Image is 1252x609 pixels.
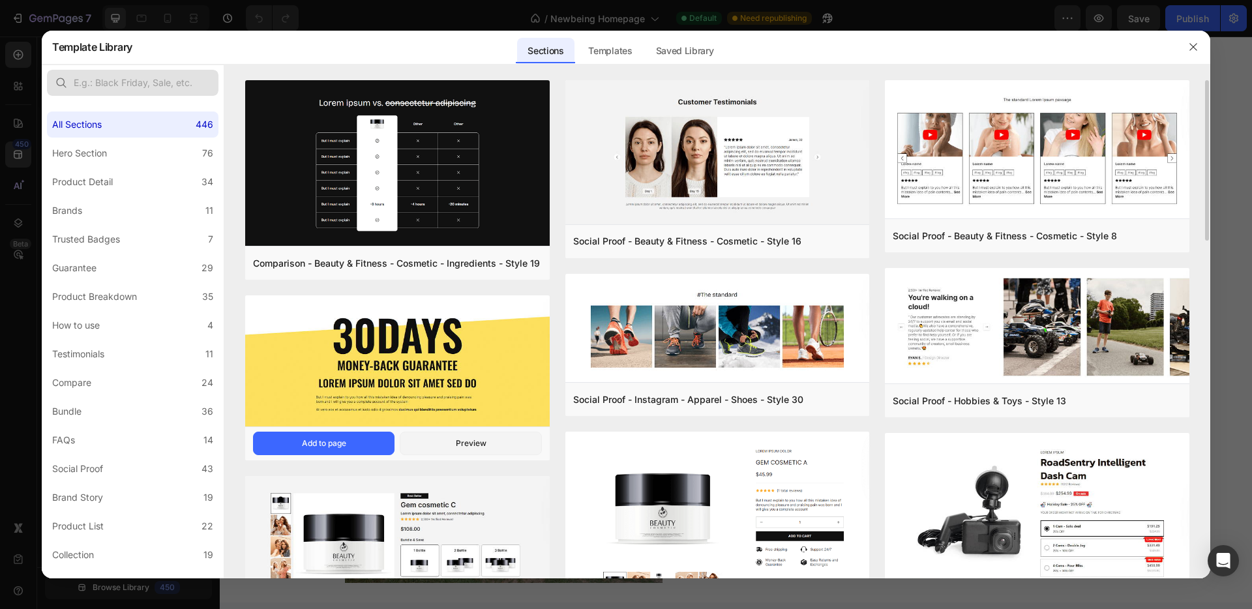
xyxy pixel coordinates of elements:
[207,318,213,333] div: 4
[517,38,574,64] div: Sections
[245,80,550,248] img: c19.png
[488,486,887,527] p: After receiving feedback from the [PERSON_NAME] community, I finaslied the formula.
[488,405,887,432] p: I realised there was a massive opportunity to create something
[302,438,346,449] div: Add to page
[160,45,389,61] p: - all are clinically backed
[201,404,213,419] div: 36
[488,324,887,351] p: We were all spending a lot of money,
[573,392,803,408] div: Social Proof - Instagram - Apparel - Shoes - Style 30
[201,518,213,534] div: 22
[52,461,103,477] div: Social Proof
[208,231,213,247] div: 7
[52,203,82,218] div: Brands
[201,174,213,190] div: 34
[201,375,213,391] div: 24
[400,432,541,455] button: Preview
[565,274,870,385] img: sp30.png
[207,576,213,591] div: 3
[52,30,132,64] h2: Template Library
[202,289,213,304] div: 35
[52,145,107,161] div: Hero Section
[578,38,642,64] div: Templates
[52,231,120,247] div: Trusted Badges
[52,346,104,362] div: Testimonials
[160,15,389,31] p: No artificial colours, flavours, fillers or binders
[488,500,821,527] strong: Newbeing is your complete daily supplement for energy, performance, and wellbeing.
[52,432,75,448] div: FAQs
[52,490,103,505] div: Brand Story
[196,117,213,132] div: 446
[885,268,1189,386] img: sp13.png
[503,460,625,473] strong: latest longevity science
[573,233,801,249] div: Social Proof - Beauty & Fitness - Cosmetic - Style 16
[52,518,104,534] div: Product List
[488,405,872,432] strong: specifically for men's physiology.
[205,346,213,362] div: 11
[202,145,213,161] div: 76
[488,324,874,351] strong: we didn't know what was effective, and would often forget to take them.
[201,260,213,276] div: 29
[488,446,887,473] p: I spent months researching what men's bodies actually need, incorporating the , AI research and c...
[52,375,91,391] div: Compare
[52,318,100,333] div: How to use
[893,393,1066,409] div: Social Proof - Hobbies & Toys - Style 13
[646,38,724,64] div: Saved Library
[488,364,887,392] p: When I looked at the market, options were either full of artificial sweeteners, under-dosed, or p...
[52,547,94,563] div: Collection
[52,260,97,276] div: Guarantee
[253,256,540,271] div: Comparison - Beauty & Fitness - Cosmetic - Ingredients - Style 19
[125,156,443,546] img: gempages_575562608287941458-26e663e1-10d1-445a-88c7-cd847b90ffda.jpg
[52,576,89,591] div: Blog List
[253,432,395,455] button: Add to page
[52,289,137,304] div: Product Breakdown
[535,256,762,269] strong: this is ridiculous, I'm spending £120 a month
[52,117,102,132] div: All Sections
[205,203,213,218] div: 11
[488,256,850,283] i: I thought: taking all of these capsules.
[47,70,218,96] input: E.g.: Black Friday, Sale, etc.
[203,432,213,448] div: 14
[565,80,870,227] img: sp16.png
[201,461,213,477] div: 43
[203,490,213,505] div: 19
[1208,545,1239,576] div: Open Intercom Messenger
[52,174,113,190] div: Product Detail
[245,295,550,429] img: g30.png
[456,438,486,449] div: Preview
[52,404,82,419] div: Bundle
[893,228,1117,244] div: Social Proof - Beauty & Fitness - Cosmetic - Style 8
[885,80,1189,221] img: sp8.png
[203,547,213,563] div: 19
[488,256,887,310] p: When I mentioned this to the guys in [GEOGRAPHIC_DATA], the men's wellbeing community I run in [G...
[488,215,887,243] p: One morning before a run, I took my electrolytes, five huge creatine capsules, followed by my [ME...
[487,175,888,201] h3: Why I Created Newbeing
[160,46,265,59] strong: No ineffective doses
